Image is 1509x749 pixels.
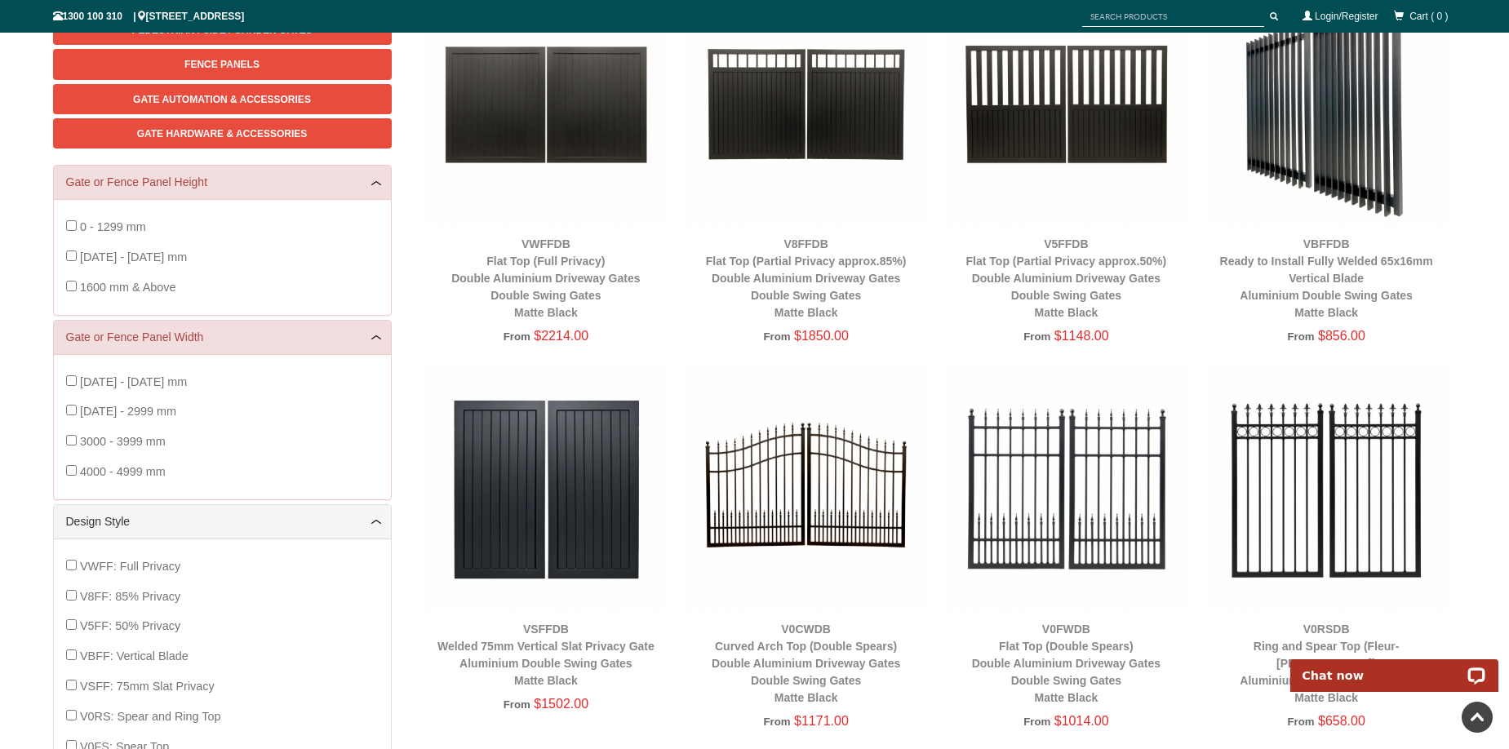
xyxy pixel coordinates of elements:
span: VSFF: 75mm Slat Privacy [80,680,215,693]
a: VWFFDBFlat Top (Full Privacy)Double Aluminium Driveway GatesDouble Swing GatesMatte Black [451,237,640,319]
span: [DATE] - 2999 mm [80,405,176,418]
input: SEARCH PRODUCTS [1082,7,1264,27]
span: From [1023,330,1050,343]
img: VSFFDB - Welded 75mm Vertical Slat Privacy Gate - Aluminium Double Swing Gates - Matte Black - Ga... [424,367,668,611]
span: VBFF: Vertical Blade [80,649,189,663]
span: From [763,330,790,343]
span: From [1287,716,1314,728]
a: Gate Hardware & Accessories [53,118,392,148]
a: Fence Panels [53,49,392,79]
span: $1850.00 [794,329,849,343]
a: Gate or Fence Panel Width [66,329,379,346]
span: From [1287,330,1314,343]
span: V0RS: Spear and Ring Top [80,710,221,723]
span: $1171.00 [794,714,849,728]
span: $2214.00 [534,329,588,343]
a: V0RSDBRing and Spear Top (Fleur-[PERSON_NAME])Aluminium Double Swing GatesMatte Black [1240,623,1413,704]
span: $1148.00 [1054,329,1109,343]
span: V5FF: 50% Privacy [80,619,180,632]
span: Gate Hardware & Accessories [137,128,308,140]
span: 1600 mm & Above [80,281,176,294]
a: Design Style [66,513,379,530]
span: V8FF: 85% Privacy [80,590,180,603]
a: V0FWDBFlat Top (Double Spears)Double Aluminium Driveway GatesDouble Swing GatesMatte Black [972,623,1161,704]
span: 1300 100 310 | [STREET_ADDRESS] [53,11,245,22]
a: VBFFDBReady to Install Fully Welded 65x16mm Vertical BladeAluminium Double Swing GatesMatte Black [1220,237,1433,319]
span: $856.00 [1318,329,1365,343]
img: V0FWDB - Flat Top (Double Spears) - Double Aluminium Driveway Gates - Double Swing Gates - Matte ... [944,367,1188,611]
span: Gate Automation & Accessories [133,94,311,105]
a: V5FFDBFlat Top (Partial Privacy approx.50%)Double Aluminium Driveway GatesDouble Swing GatesMatte... [966,237,1167,319]
a: V0CWDBCurved Arch Top (Double Spears)Double Aluminium Driveway GatesDouble Swing GatesMatte Black [712,623,900,704]
img: V0CWDB - Curved Arch Top (Double Spears) - Double Aluminium Driveway Gates - Double Swing Gates -... [684,367,928,611]
span: Cart ( 0 ) [1409,11,1448,22]
span: 0 - 1299 mm [80,220,146,233]
a: VSFFDBWelded 75mm Vertical Slat Privacy GateAluminium Double Swing GatesMatte Black [437,623,655,687]
span: Fence Panels [184,59,260,70]
span: [DATE] - [DATE] mm [80,375,187,388]
a: Gate or Fence Panel Height [66,174,379,191]
a: Login/Register [1315,11,1378,22]
span: 3000 - 3999 mm [80,435,166,448]
span: $658.00 [1318,714,1365,728]
img: V0RSDB - Ring and Spear Top (Fleur-de-lis) - Aluminium Double Swing Gates - Matte Black - Gate Wa... [1205,367,1449,611]
span: Pedestrian / Side / Garden Gates [131,24,312,36]
span: VWFF: Full Privacy [80,560,180,573]
span: From [763,716,790,728]
span: [DATE] - [DATE] mm [80,250,187,264]
a: Gate Automation & Accessories [53,84,392,114]
span: 4000 - 4999 mm [80,465,166,478]
a: V8FFDBFlat Top (Partial Privacy approx.85%)Double Aluminium Driveway GatesDouble Swing GatesMatte... [706,237,907,319]
span: $1502.00 [534,697,588,711]
iframe: LiveChat chat widget [1280,640,1509,692]
span: From [504,330,530,343]
span: From [1023,716,1050,728]
span: From [504,698,530,711]
span: $1014.00 [1054,714,1109,728]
